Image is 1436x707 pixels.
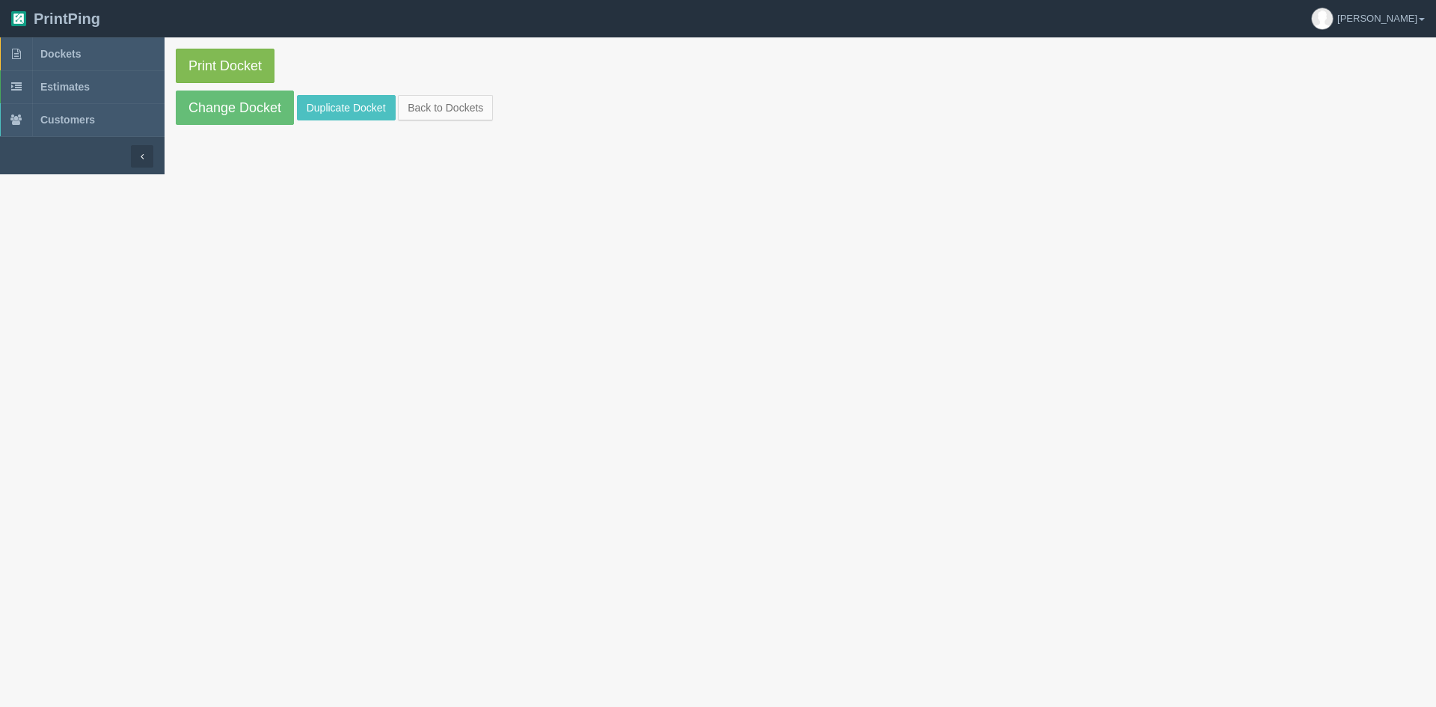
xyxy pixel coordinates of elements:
[398,95,493,120] a: Back to Dockets
[11,11,26,26] img: logo-3e63b451c926e2ac314895c53de4908e5d424f24456219fb08d385ab2e579770.png
[297,95,396,120] a: Duplicate Docket
[176,91,294,125] a: Change Docket
[40,114,95,126] span: Customers
[40,81,90,93] span: Estimates
[40,48,81,60] span: Dockets
[176,49,274,83] a: Print Docket
[1312,8,1333,29] img: avatar_default-7531ab5dedf162e01f1e0bb0964e6a185e93c5c22dfe317fb01d7f8cd2b1632c.jpg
